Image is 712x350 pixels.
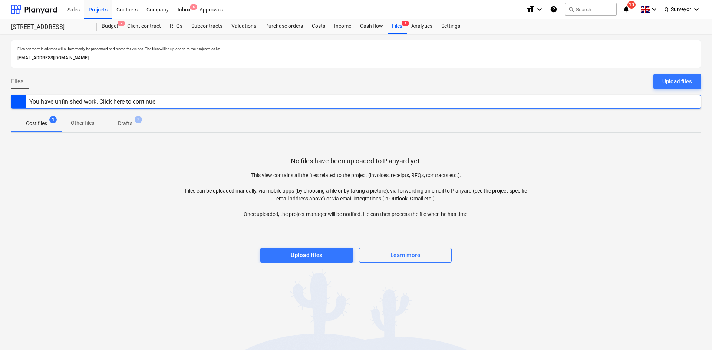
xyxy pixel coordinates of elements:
[692,5,701,14] i: keyboard_arrow_down
[227,19,261,34] a: Valuations
[437,19,465,34] a: Settings
[662,77,692,86] div: Upload files
[11,23,88,31] div: [STREET_ADDRESS]
[388,19,407,34] a: Files1
[291,157,422,166] p: No files have been uploaded to Planyard yet.
[118,120,132,127] p: Drafts
[407,19,437,34] a: Analytics
[359,248,452,263] button: Learn more
[356,19,388,34] a: Cash flow
[550,5,557,14] i: Knowledge base
[653,74,701,89] button: Upload files
[535,5,544,14] i: keyboard_arrow_down
[307,19,330,34] a: Costs
[568,6,574,12] span: search
[184,171,528,218] p: This view contains all the files related to the project (invoices, receipts, RFQs, contracts etc....
[11,77,23,86] span: Files
[17,46,695,51] p: Files sent to this address will automatically be processed and tested for viruses. The files will...
[390,250,420,260] div: Learn more
[665,6,691,12] span: Q. Surveyor
[402,21,409,26] span: 1
[565,3,617,16] button: Search
[388,19,407,34] div: Files
[118,21,125,26] span: 2
[97,19,123,34] a: Budget2
[526,5,535,14] i: format_size
[260,248,353,263] button: Upload files
[623,5,630,14] i: notifications
[190,4,197,10] span: 5
[26,120,47,127] p: Cost files
[291,250,322,260] div: Upload files
[49,116,57,123] span: 1
[330,19,356,34] a: Income
[261,19,307,34] a: Purchase orders
[650,5,659,14] i: keyboard_arrow_down
[17,54,695,62] p: [EMAIL_ADDRESS][DOMAIN_NAME]
[165,19,187,34] a: RFQs
[71,119,94,127] p: Other files
[187,19,227,34] a: Subcontracts
[627,1,636,9] span: 10
[135,116,142,123] span: 2
[123,19,165,34] a: Client contract
[29,98,155,105] div: You have unfinished work. Click here to continue
[97,19,123,34] div: Budget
